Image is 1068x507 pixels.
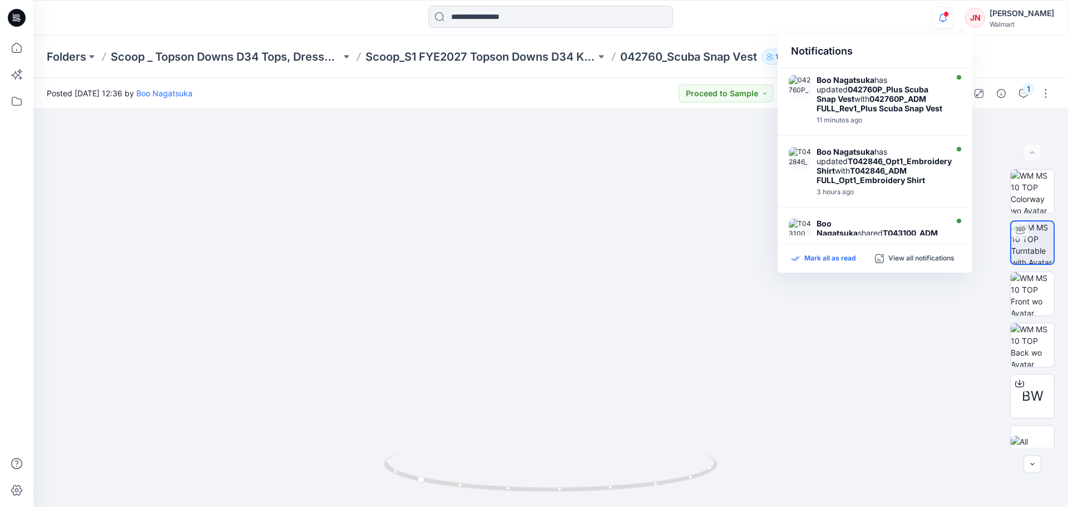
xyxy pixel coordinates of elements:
[620,49,757,65] p: 042760_Scuba Snap Vest
[1011,221,1054,264] img: WM MS 10 TOP Turntable with Avatar
[1015,85,1032,102] button: 1
[1011,170,1054,213] img: WM MS 10 TOP Colorway wo Avatar
[990,20,1054,28] div: Walmart
[111,49,341,65] a: Scoop _ Topson Downs D34 Tops, Dresses and Sets
[762,49,797,65] button: 16
[1022,386,1044,406] span: BW
[965,8,985,28] div: JN
[817,156,952,175] strong: T042846_Opt1_Embroidery Shirt
[1011,436,1054,459] img: All colorways
[365,49,596,65] a: Scoop_S1 FYE2027 Topson Downs D34 Knits/Woven
[789,219,811,241] img: T043100_ADM FULL_Graphic Muscle Tank
[804,254,856,264] p: Mark all as read
[888,254,955,264] p: View all notifications
[817,219,858,238] strong: Boo Nagatsuka
[1011,323,1054,367] img: WM MS 10 TOP Back wo Avatar
[136,88,192,98] a: Boo Nagatsuka
[817,188,952,196] div: Thursday, August 14, 2025 12:26
[47,49,86,65] a: Folders
[817,147,874,156] strong: Boo Nagatsuka
[817,147,952,185] div: has updated with
[778,35,972,68] div: Notifications
[817,166,925,185] strong: T042846_ADM FULL_Opt1_Embroidery Shirt
[817,219,945,275] div: shared in
[817,94,942,113] strong: 042760P_ADM FULL_Rev1_Plus Scuba Snap Vest
[817,75,874,85] strong: Boo Nagatsuka
[817,85,928,104] strong: 042760P_Plus Scuba Snap Vest
[992,85,1010,102] button: Details
[775,51,783,63] p: 16
[1011,272,1054,316] img: WM MS 10 TOP Front wo Avatar
[789,147,811,169] img: T042846_ADM FULL_Opt1_Embroidery Shirt
[990,7,1054,20] div: [PERSON_NAME]
[817,75,945,113] div: has updated with
[817,116,945,124] div: Thursday, August 14, 2025 15:28
[1023,83,1034,95] div: 1
[789,75,811,97] img: 042760P_ADM FULL_Rev1_Plus Scuba Snap Vest
[47,87,192,99] span: Posted [DATE] 12:36 by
